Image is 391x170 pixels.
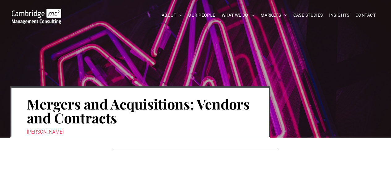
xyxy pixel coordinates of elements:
[12,9,62,24] img: Go to Homepage
[27,128,253,136] div: [PERSON_NAME]
[219,10,258,20] a: WHAT WE DO
[352,10,379,20] a: CONTACT
[257,10,290,20] a: MARKETS
[290,10,326,20] a: CASE STUDIES
[12,10,62,16] a: Your Business Transformed | Cambridge Management Consulting
[326,10,352,20] a: INSIGHTS
[159,10,185,20] a: ABOUT
[185,10,218,20] a: OUR PEOPLE
[27,96,253,125] h1: Mergers and Acquisitions: Vendors and Contracts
